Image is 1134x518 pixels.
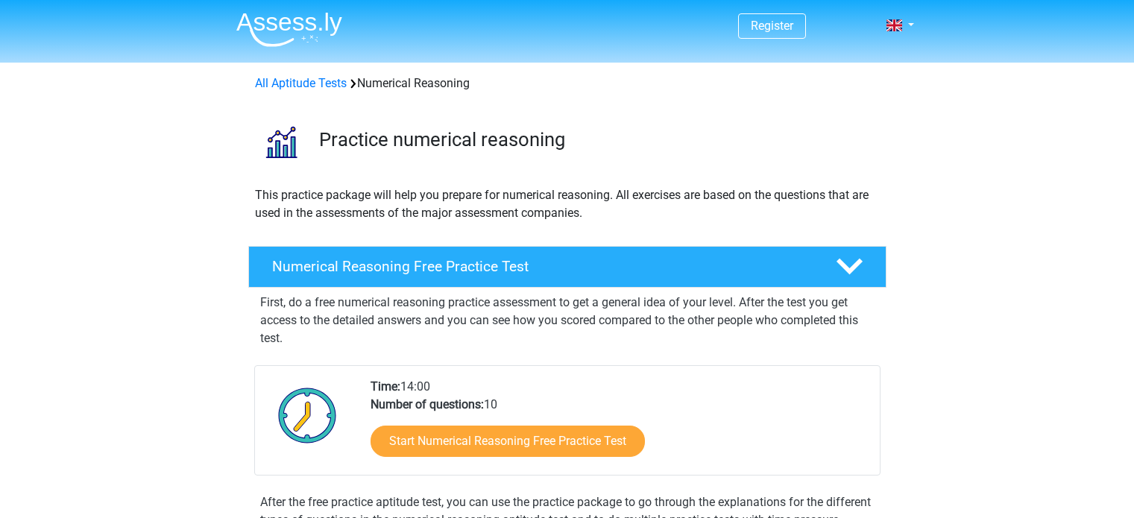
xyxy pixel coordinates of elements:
p: First, do a free numerical reasoning practice assessment to get a general idea of your level. Aft... [260,294,875,347]
a: Register [751,19,793,33]
p: This practice package will help you prepare for numerical reasoning. All exercises are based on t... [255,186,880,222]
div: 14:00 10 [359,378,879,475]
img: numerical reasoning [249,110,312,174]
b: Time: [371,379,400,394]
h3: Practice numerical reasoning [319,128,875,151]
div: Numerical Reasoning [249,75,886,92]
a: Start Numerical Reasoning Free Practice Test [371,426,645,457]
h4: Numerical Reasoning Free Practice Test [272,258,812,275]
img: Assessly [236,12,342,47]
b: Number of questions: [371,397,484,411]
a: All Aptitude Tests [255,76,347,90]
img: Clock [270,378,345,452]
a: Numerical Reasoning Free Practice Test [242,246,892,288]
